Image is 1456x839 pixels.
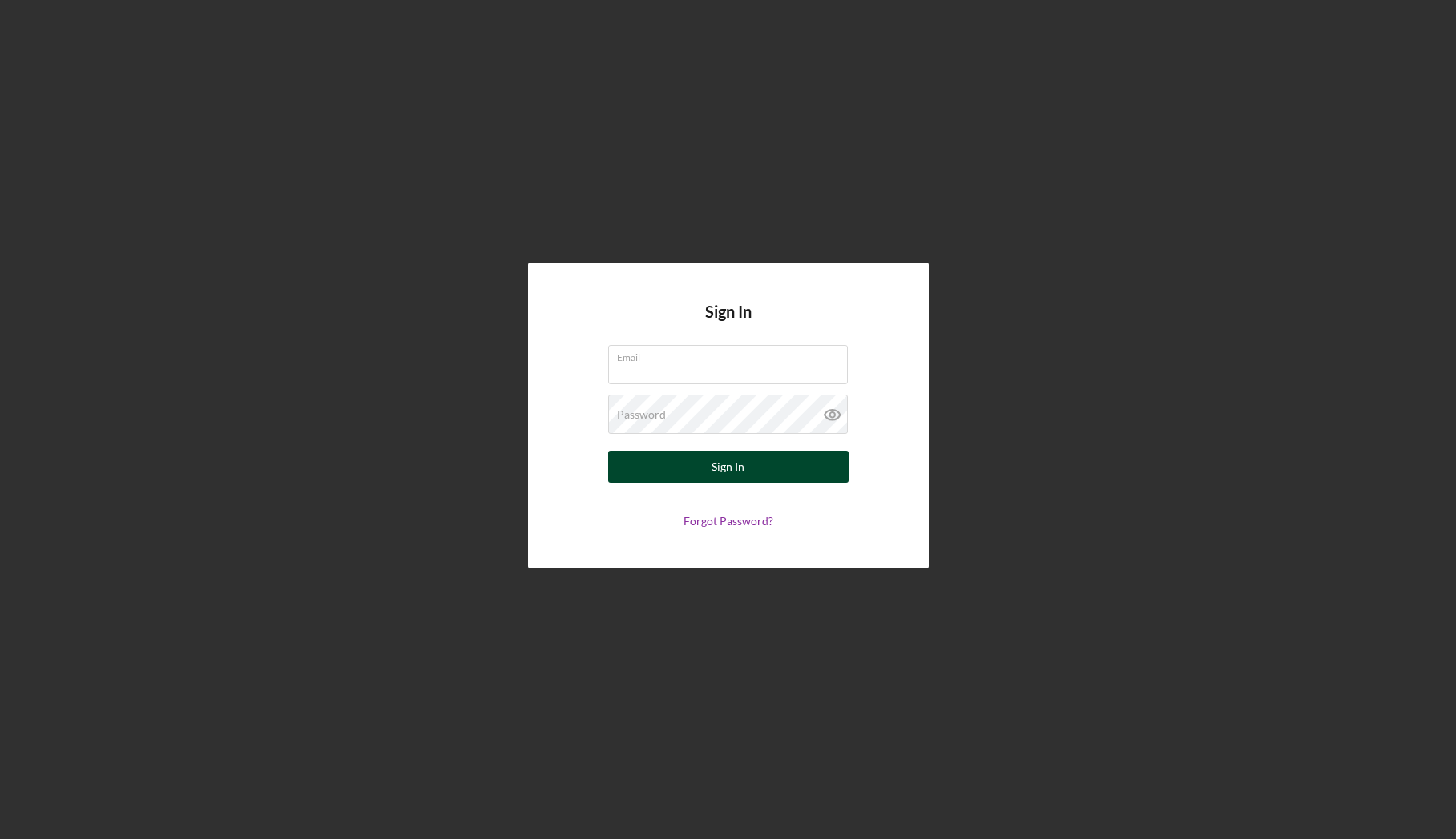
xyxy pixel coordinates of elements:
button: Sign In [608,451,849,483]
h4: Sign In [705,303,752,345]
div: Sign In [712,451,744,483]
a: Forgot Password? [684,514,773,528]
label: Email [617,346,848,363]
label: Password [617,408,666,421]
